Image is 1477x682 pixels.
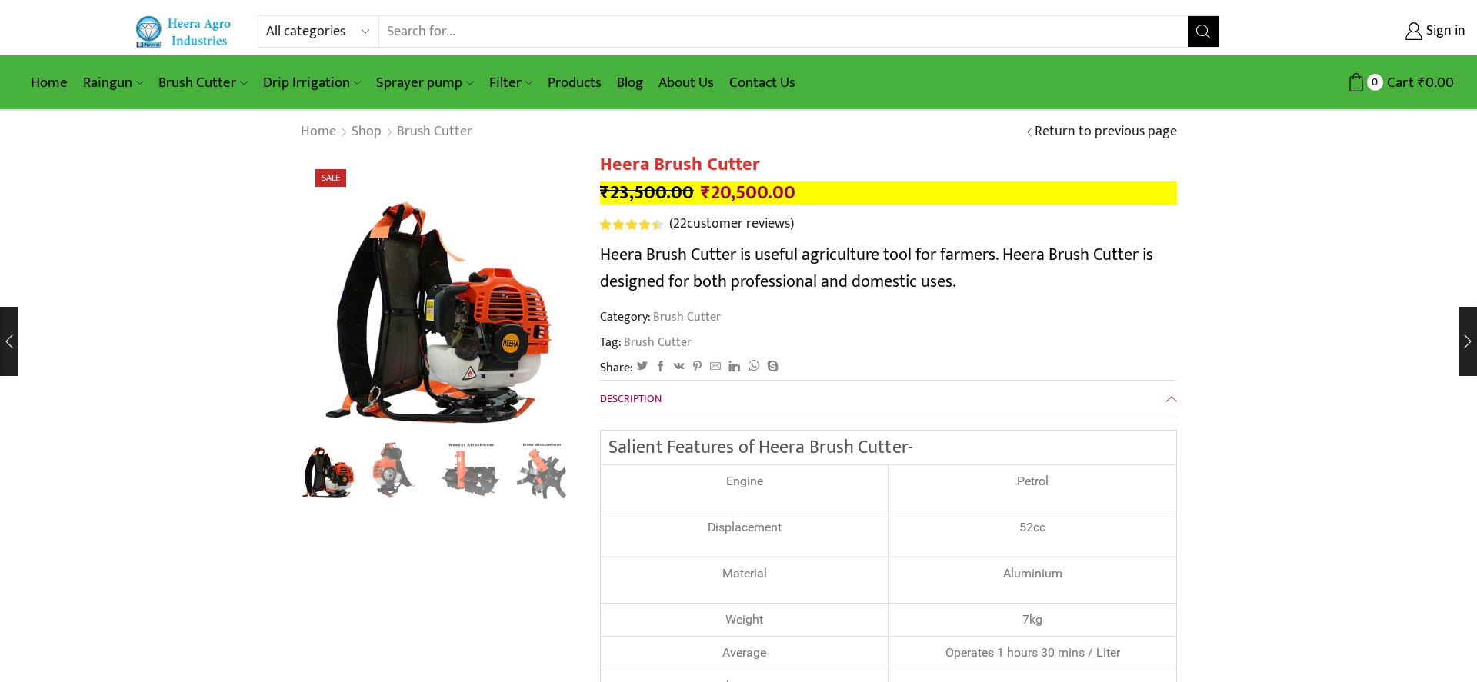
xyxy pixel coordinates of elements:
p: Petrol [896,473,1169,491]
span: Rated out of 5 based on customer ratings [600,219,657,230]
p: Engine [608,473,880,491]
a: Brush Cutter [622,334,692,351]
a: Filter [482,65,540,101]
span: Cart [1383,72,1414,93]
a: Home [300,122,337,142]
p: 52cc [896,519,1169,537]
a: Brush Cutter [651,307,721,327]
span: 22 [600,219,665,230]
img: Heera Brush Cutter [296,436,360,500]
li: 1 / 8 [296,438,360,500]
div: Operates 1 hours 30 mins / Liter [896,644,1169,662]
a: Sprayer pump [368,65,481,101]
bdi: 20,500.00 [701,177,795,208]
a: Return to previous page [1035,122,1177,142]
span: ₹ [1418,71,1425,95]
span: Description [600,390,662,408]
bdi: 23,500.00 [600,177,694,208]
a: Weeder Ataachment [438,438,502,502]
a: 0 Cart ₹0.00 [1235,68,1454,97]
a: Raingun [75,65,151,101]
div: 7kg [896,611,1169,629]
div: Material [608,565,880,583]
li: 3 / 8 [438,438,502,500]
input: Search for... [379,16,1188,47]
a: Description [600,381,1177,418]
a: Home [23,65,75,101]
span: Tag: [600,334,1177,351]
a: Products [540,65,609,101]
a: 4 [368,438,432,502]
span: 0 [1367,74,1383,90]
a: Brush Cutter [396,122,473,142]
span: Heera Brush Cutter is useful agriculture tool for farmers. Heera Brush Cutter is designed for bot... [600,241,1153,296]
span: Sign in [1422,22,1465,42]
span: Category: [600,308,721,326]
p: Displacement [608,519,880,537]
div: 1 / 8 [300,154,577,431]
a: Blog [609,65,651,101]
span: ₹ [600,177,610,208]
h2: Salient Features of Heera Brush Cutter- [608,438,1169,457]
button: Search button [1188,16,1219,47]
a: Brush Cutter [151,65,255,101]
p: Aluminium [896,565,1169,583]
nav: Breadcrumb [300,122,473,142]
div: Average [608,644,880,662]
a: Tiller Attachmnet [510,438,574,502]
a: Drip Irrigation [255,65,368,101]
div: Weight [608,611,880,629]
li: 2 / 8 [368,438,432,500]
h1: Heera Brush Cutter [600,154,1177,176]
a: Contact Us [722,65,803,101]
a: Shop [351,122,382,142]
a: About Us [651,65,722,101]
li: 4 / 8 [510,438,574,500]
span: ₹ [701,177,711,208]
a: (22customer reviews) [669,215,794,235]
span: Sale [315,169,346,187]
div: Rated 4.55 out of 5 [600,219,662,230]
span: 22 [673,212,687,235]
bdi: 0.00 [1418,71,1454,95]
a: Sign in [1242,18,1465,45]
span: Share: [600,359,633,377]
